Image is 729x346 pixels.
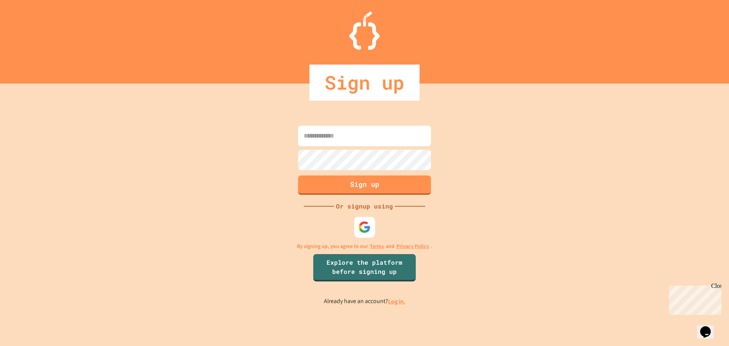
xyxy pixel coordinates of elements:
img: Logo.svg [349,11,380,50]
div: Chat with us now!Close [3,3,52,48]
iframe: chat widget [697,316,721,338]
iframe: chat widget [666,283,721,315]
img: google-icon.svg [358,221,371,233]
p: By signing up, you agree to our and . [297,242,432,250]
a: Privacy Policy [396,242,429,250]
a: Terms [370,242,384,250]
a: Log in. [388,297,406,305]
a: Explore the platform before signing up [313,254,416,281]
div: Or signup using [334,202,395,211]
div: Sign up [309,65,420,101]
p: Already have an account? [324,297,406,306]
button: Sign up [298,175,431,195]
